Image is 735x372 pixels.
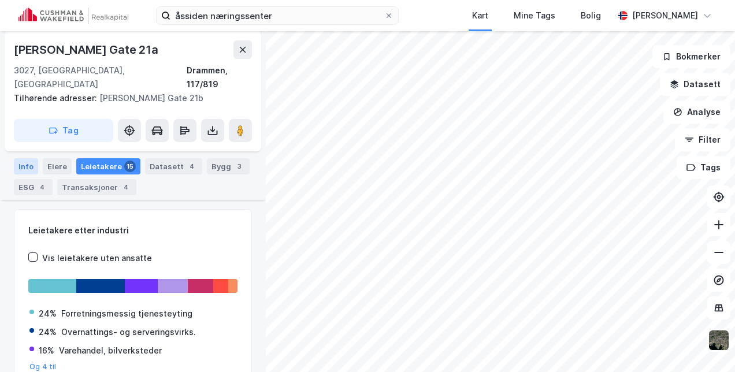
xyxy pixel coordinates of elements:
div: Overnattings- og serveringsvirks. [61,325,196,339]
div: Kontrollprogram for chat [677,317,735,372]
div: 16% [39,344,54,358]
div: Varehandel, bilverksteder [59,344,162,358]
div: 15 [124,161,136,172]
button: Og 4 til [29,362,57,371]
div: Drammen, 117/819 [187,64,252,91]
div: Leietakere [76,158,140,174]
div: Transaksjoner [57,179,136,195]
div: Eiere [43,158,72,174]
div: ESG [14,179,53,195]
div: Datasett [145,158,202,174]
button: Tag [14,119,113,142]
div: Vis leietakere uten ansatte [42,251,152,265]
div: Bygg [207,158,250,174]
div: 24% [39,307,57,321]
div: 24% [39,325,57,339]
div: [PERSON_NAME] [632,9,698,23]
button: Datasett [660,73,730,96]
input: Søk på adresse, matrikkel, gårdeiere, leietakere eller personer [170,7,384,24]
iframe: Chat Widget [677,317,735,372]
span: Tilhørende adresser: [14,93,99,103]
div: 4 [36,181,48,193]
div: 3027, [GEOGRAPHIC_DATA], [GEOGRAPHIC_DATA] [14,64,187,91]
div: [PERSON_NAME] Gate 21b [14,91,243,105]
div: Forretningsmessig tjenesteyting [61,307,192,321]
div: Info [14,158,38,174]
button: Filter [675,128,730,151]
button: Tags [677,156,730,179]
div: 3 [233,161,245,172]
div: Bolig [581,9,601,23]
div: 4 [186,161,198,172]
button: Analyse [663,101,730,124]
button: Bokmerker [652,45,730,68]
img: cushman-wakefield-realkapital-logo.202ea83816669bd177139c58696a8fa1.svg [18,8,128,24]
div: Leietakere etter industri [28,224,237,237]
div: [PERSON_NAME] Gate 21a [14,40,161,59]
div: Kart [472,9,488,23]
div: Mine Tags [514,9,555,23]
div: 4 [120,181,132,193]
